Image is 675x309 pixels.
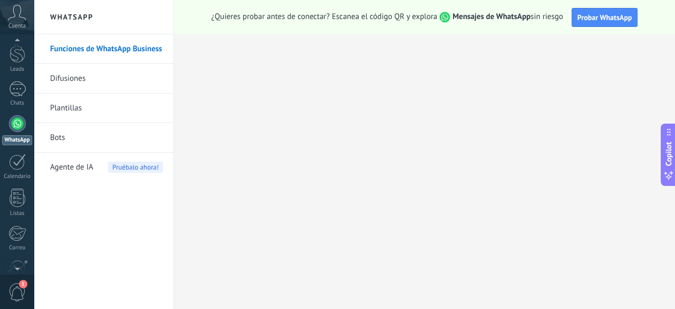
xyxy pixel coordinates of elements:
span: Probar WhatsApp [577,13,632,22]
div: Leads [2,66,33,73]
li: Difusiones [34,64,173,93]
button: Probar WhatsApp [572,8,638,27]
a: Funciones de WhatsApp Business [50,34,163,64]
span: 1 [19,280,27,288]
div: WhatsApp [2,135,32,145]
div: Listas [2,210,33,217]
span: Pruébalo ahora! [108,162,163,173]
a: Difusiones [50,64,163,93]
a: Agente de IA Pruébalo ahora! [50,153,163,182]
li: Funciones de WhatsApp Business [34,34,173,64]
a: Bots [50,123,163,153]
div: Chats [2,100,33,107]
div: Correo [2,245,33,251]
span: Cuenta [8,23,26,30]
li: Bots [34,123,173,153]
div: Calendario [2,173,33,180]
span: Copilot [663,142,674,166]
li: Agente de IA [34,153,173,182]
a: Plantillas [50,93,163,123]
strong: Mensajes de WhatsApp [452,12,531,22]
span: Agente de IA [50,153,93,182]
li: Plantillas [34,93,173,123]
span: ¿Quieres probar antes de conectar? Escanea el código QR y explora sin riesgo [211,12,563,23]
